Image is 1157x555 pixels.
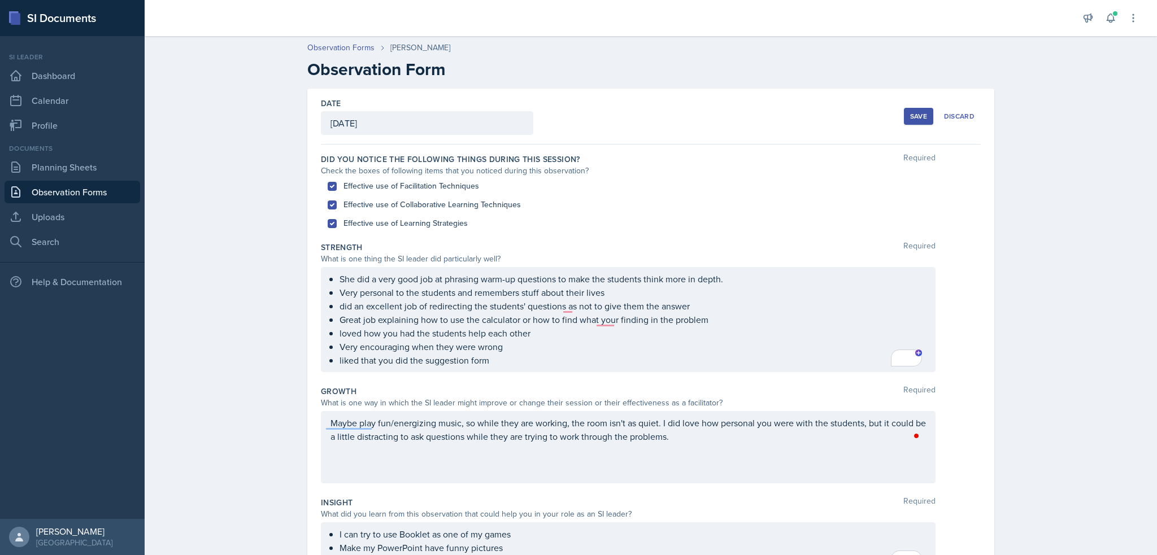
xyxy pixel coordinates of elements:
[5,206,140,228] a: Uploads
[340,286,926,299] p: Very personal to the students and remembers stuff about their lives
[307,42,375,54] a: Observation Forms
[903,154,936,165] span: Required
[5,114,140,137] a: Profile
[321,508,936,520] div: What did you learn from this observation that could help you in your role as an SI leader?
[340,340,926,353] p: Very encouraging when they were wrong
[938,108,981,125] button: Discard
[307,59,994,80] h2: Observation Form
[321,165,936,177] div: Check the boxes of following items that you noticed during this observation?
[5,270,140,293] div: Help & Documentation
[5,143,140,154] div: Documents
[343,217,468,229] label: Effective use of Learning Strategies
[343,199,521,211] label: Effective use of Collaborative Learning Techniques
[5,52,140,62] div: Si leader
[330,272,926,367] div: To enrich screen reader interactions, please activate Accessibility in Grammarly extension settings
[340,541,926,554] p: Make my PowerPoint have funny pictures
[5,181,140,203] a: Observation Forms
[5,89,140,112] a: Calendar
[36,537,112,548] div: [GEOGRAPHIC_DATA]
[343,180,479,192] label: Effective use of Facilitation Techniques
[321,253,936,265] div: What is one thing the SI leader did particularly well?
[903,242,936,253] span: Required
[321,397,936,409] div: What is one way in which the SI leader might improve or change their session or their effectivene...
[330,416,926,443] div: To enrich screen reader interactions, please activate Accessibility in Grammarly extension settings
[340,272,926,286] p: She did a very good job at phrasing warm-up questions to make the students think more in depth.
[904,108,933,125] button: Save
[5,230,140,253] a: Search
[321,154,580,165] label: Did you notice the following things during this session?
[36,526,112,537] div: [PERSON_NAME]
[321,242,363,253] label: Strength
[5,64,140,87] a: Dashboard
[903,386,936,397] span: Required
[321,98,341,109] label: Date
[330,416,926,443] p: Maybe play fun/energizing music, so while they are working, the room isn't as quiet. I did love h...
[390,42,450,54] div: [PERSON_NAME]
[340,527,926,541] p: I can try to use Booklet as one of my games
[340,353,926,367] p: liked that you did the suggestion form
[340,313,926,326] p: Great job explaining how to use the calculator or how to find what your finding in the problem
[5,156,140,178] a: Planning Sheets
[903,497,936,508] span: Required
[340,326,926,340] p: loved how you had the students help each other
[944,112,975,121] div: Discard
[321,386,356,397] label: Growth
[910,112,927,121] div: Save
[321,497,353,508] label: Insight
[340,299,926,313] p: did an excellent job of redirecting the students' questions as not to give them the answer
